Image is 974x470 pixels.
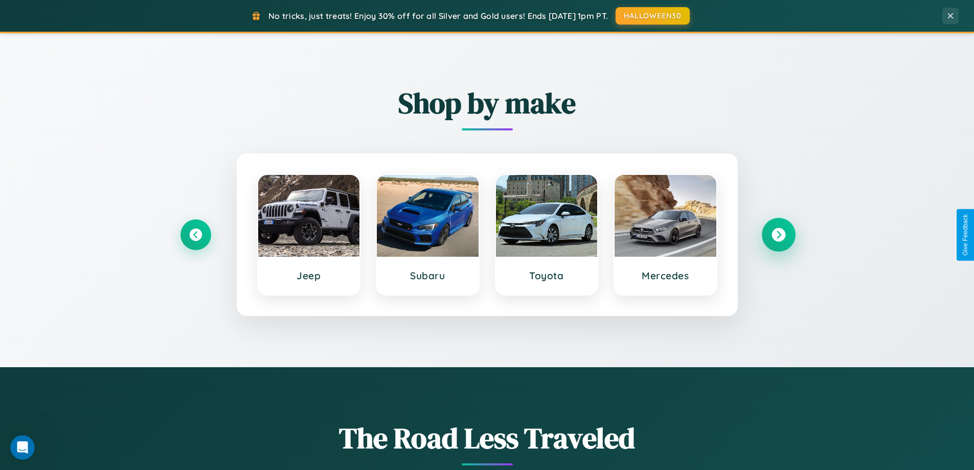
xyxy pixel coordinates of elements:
h2: Shop by make [180,83,794,123]
h3: Subaru [387,270,468,282]
div: Give Feedback [962,214,969,256]
h1: The Road Less Traveled [180,418,794,458]
span: No tricks, just treats! Enjoy 30% off for all Silver and Gold users! Ends [DATE] 1pm PT. [268,11,608,21]
h3: Jeep [268,270,350,282]
iframe: Intercom live chat [10,435,35,460]
button: HALLOWEEN30 [616,7,690,25]
h3: Toyota [506,270,587,282]
h3: Mercedes [625,270,706,282]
